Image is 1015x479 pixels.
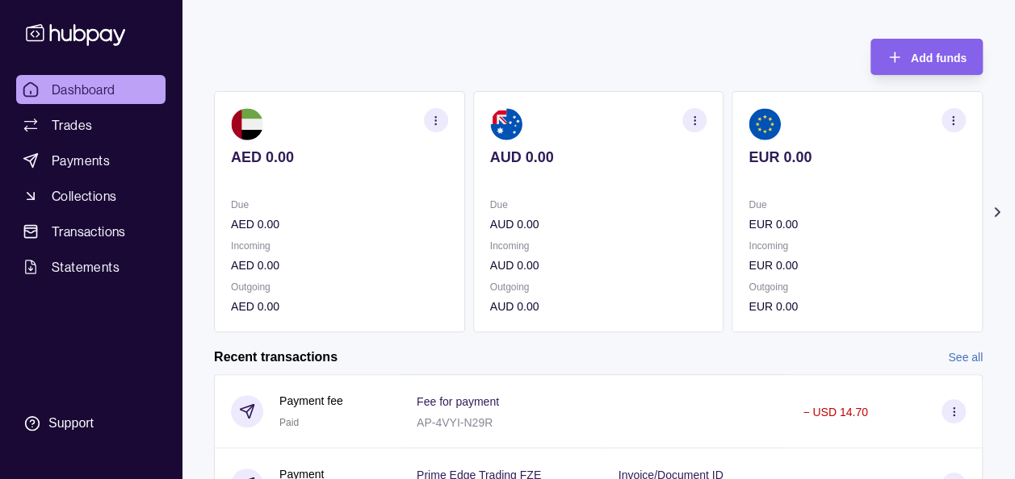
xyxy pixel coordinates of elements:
[749,108,781,140] img: eu
[231,278,448,296] p: Outgoing
[52,186,116,206] span: Collections
[490,278,707,296] p: Outgoing
[417,416,493,429] p: AP-4VYI-N29R
[490,237,707,255] p: Incoming
[231,108,263,140] img: ae
[749,196,966,214] p: Due
[16,181,166,210] a: Collections
[231,298,448,315] p: AED 0.00
[16,252,166,281] a: Statements
[490,256,707,274] p: AUD 0.00
[911,52,967,65] span: Add funds
[231,237,448,255] p: Incoming
[870,39,983,75] button: Add funds
[749,237,966,255] p: Incoming
[490,215,707,233] p: AUD 0.00
[279,417,299,428] span: Paid
[803,406,868,419] p: − USD 14.70
[48,414,94,432] div: Support
[749,215,966,233] p: EUR 0.00
[948,348,983,366] a: See all
[231,256,448,274] p: AED 0.00
[52,257,120,277] span: Statements
[279,392,343,410] p: Payment fee
[16,75,166,104] a: Dashboard
[52,115,92,135] span: Trades
[749,278,966,296] p: Outgoing
[16,146,166,175] a: Payments
[231,196,448,214] p: Due
[214,348,338,366] h2: Recent transactions
[16,110,166,140] a: Trades
[490,298,707,315] p: AUD 0.00
[231,215,448,233] p: AED 0.00
[749,256,966,274] p: EUR 0.00
[52,151,110,170] span: Payments
[490,108,522,140] img: au
[16,406,166,440] a: Support
[52,222,126,241] span: Transactions
[490,196,707,214] p: Due
[749,148,966,166] p: EUR 0.00
[749,298,966,315] p: EUR 0.00
[16,217,166,246] a: Transactions
[231,148,448,166] p: AED 0.00
[417,395,499,408] p: Fee for payment
[490,148,707,166] p: AUD 0.00
[52,80,115,99] span: Dashboard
